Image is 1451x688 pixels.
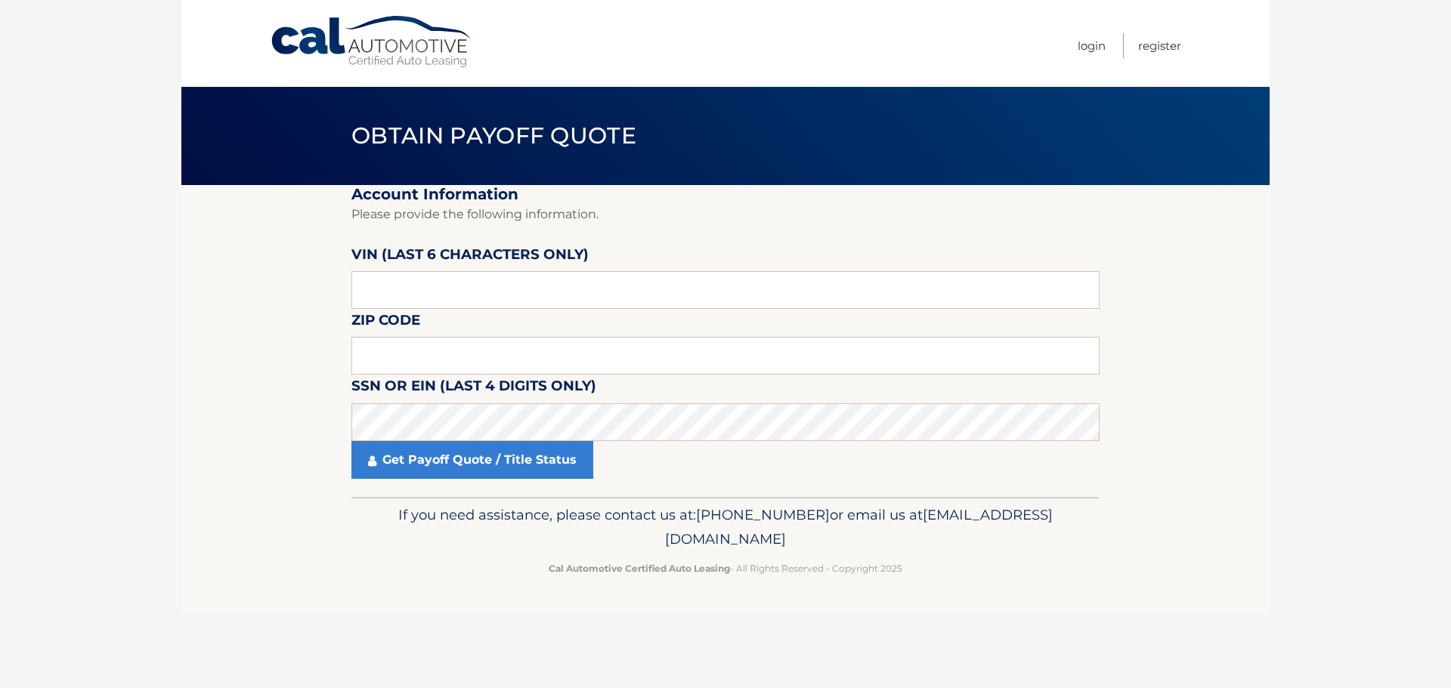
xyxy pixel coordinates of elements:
a: Login [1078,33,1106,58]
strong: Cal Automotive Certified Auto Leasing [549,563,730,574]
p: Please provide the following information. [351,204,1100,225]
p: - All Rights Reserved - Copyright 2025 [361,560,1090,576]
a: Cal Automotive [270,15,474,69]
label: SSN or EIN (last 4 digits only) [351,375,596,403]
h2: Account Information [351,185,1100,204]
span: [PHONE_NUMBER] [696,506,830,523]
span: Obtain Payoff Quote [351,122,636,150]
label: VIN (last 6 characters only) [351,243,589,271]
p: If you need assistance, please contact us at: or email us at [361,503,1090,551]
a: Register [1138,33,1181,58]
a: Get Payoff Quote / Title Status [351,441,593,479]
label: Zip Code [351,309,420,337]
